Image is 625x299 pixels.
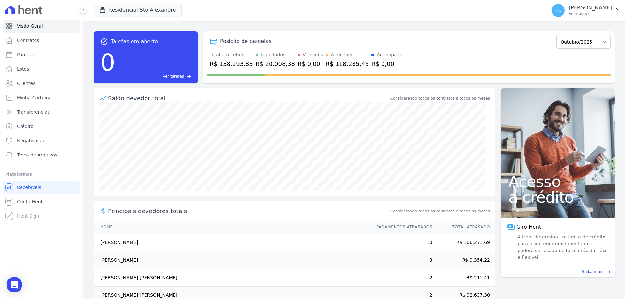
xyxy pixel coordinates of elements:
[606,269,611,274] span: east
[17,152,57,158] span: Troca de Arquivos
[94,221,370,234] th: Nome
[516,234,608,261] span: A Hent determina um limite de crédito para o seu empreendimento que poderá ser usado de forma ráp...
[111,38,158,46] span: Tarefas em aberto
[17,51,36,58] span: Parcelas
[3,181,80,194] a: Recebíveis
[94,4,182,16] button: Residencial Sto Alexandre
[100,38,108,46] span: task_alt
[331,51,353,58] div: A receber
[433,269,495,287] td: R$ 211,41
[17,37,39,44] span: Contratos
[582,269,603,275] span: Saiba mais
[3,134,80,147] a: Negativação
[5,170,78,178] div: Plataformas
[108,207,389,215] span: Principais devedores totais
[17,198,43,205] span: Conta Hent
[516,223,541,231] span: Giro Hent
[508,174,607,189] span: Acesso
[505,269,611,275] a: Saiba mais east
[303,51,323,58] div: Vencidos
[100,46,115,79] div: 0
[3,120,80,133] a: Crédito
[187,74,191,79] span: east
[326,60,369,68] div: R$ 118.285,45
[3,195,80,208] a: Conta Hent
[370,221,433,234] th: Pagamentos Atrasados
[371,60,402,68] div: R$ 0,00
[17,137,46,144] span: Negativação
[370,269,433,287] td: 2
[261,51,285,58] div: Liquidados
[210,60,253,68] div: R$ 138.293,83
[508,189,607,205] span: a crédito
[3,77,80,90] a: Clientes
[94,251,370,269] td: [PERSON_NAME]
[3,91,80,104] a: Minha Carteira
[7,277,22,292] div: Open Intercom Messenger
[3,105,80,118] a: Transferências
[390,208,490,214] span: Considerando todos os contratos e todos os meses
[3,48,80,61] a: Parcelas
[370,251,433,269] td: 3
[17,80,35,87] span: Clientes
[94,234,370,251] td: [PERSON_NAME]
[433,234,495,251] td: R$ 106.271,69
[370,234,433,251] td: 10
[210,51,253,58] div: Total a receber
[17,66,29,72] span: Lotes
[298,60,323,68] div: R$ 0,00
[377,51,402,58] div: Antecipado
[433,251,495,269] td: R$ 9.354,22
[433,221,495,234] th: Total Atrasado
[220,37,271,45] div: Posição de parcelas
[256,60,295,68] div: R$ 20.008,38
[3,34,80,47] a: Contratos
[17,109,50,115] span: Transferências
[94,269,370,287] td: [PERSON_NAME] [PERSON_NAME]
[108,94,389,102] div: Saldo devedor total
[163,74,184,79] span: Ver tarefas
[17,184,41,191] span: Recebíveis
[547,1,625,20] button: EU [PERSON_NAME] Ver opções
[17,94,50,101] span: Minha Carteira
[569,5,612,11] p: [PERSON_NAME]
[569,11,612,16] p: Ver opções
[390,95,490,101] div: Considerando todos os contratos e todos os meses
[555,8,562,13] span: EU
[118,74,191,79] a: Ver tarefas east
[17,123,34,129] span: Crédito
[3,148,80,161] a: Troca de Arquivos
[17,23,43,29] span: Visão Geral
[3,62,80,75] a: Lotes
[3,20,80,33] a: Visão Geral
